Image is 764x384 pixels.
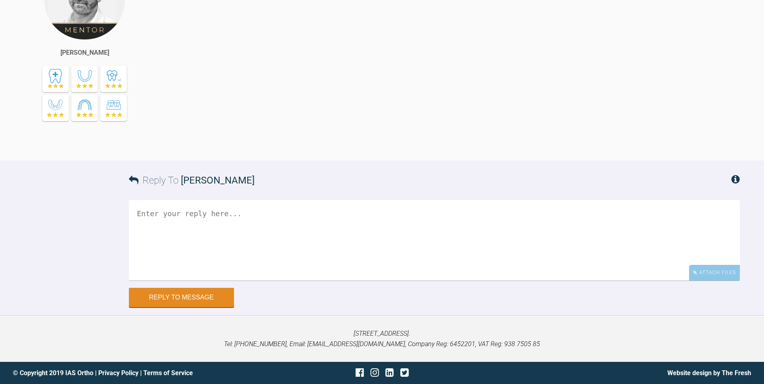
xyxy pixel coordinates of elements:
[98,369,139,377] a: Privacy Policy
[129,288,234,307] button: Reply to Message
[129,173,255,188] h3: Reply To
[13,368,259,378] div: © Copyright 2019 IAS Ortho | |
[689,265,740,281] div: Attach Files
[181,175,255,186] span: [PERSON_NAME]
[13,328,751,349] p: [STREET_ADDRESS]. Tel: [PHONE_NUMBER], Email: [EMAIL_ADDRESS][DOMAIN_NAME], Company Reg: 6452201,...
[667,369,751,377] a: Website design by The Fresh
[143,369,193,377] a: Terms of Service
[60,47,109,58] div: [PERSON_NAME]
